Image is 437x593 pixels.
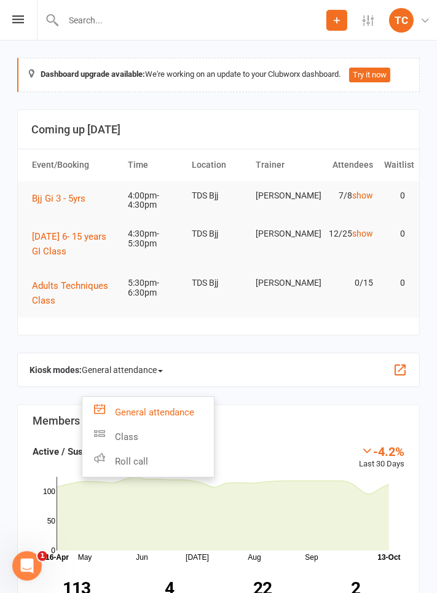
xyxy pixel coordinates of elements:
[26,149,122,181] th: Event/Booking
[379,219,411,248] td: 0
[32,229,117,259] button: [DATE] 6- 15 years GI Class
[33,446,154,457] strong: Active / Suspended Members
[32,193,85,204] span: Bjj Gi 3 - 5yrs
[31,124,406,136] h3: Coming up [DATE]
[315,219,379,248] td: 12/25
[82,360,163,380] span: General attendance
[186,269,250,297] td: TDS Bjj
[122,181,186,220] td: 4:00pm-4:30pm
[349,68,390,82] button: Try it now
[30,365,82,375] strong: Kiosk modes:
[186,149,250,181] th: Location
[251,149,315,181] th: Trainer
[251,181,315,210] td: [PERSON_NAME]
[251,269,315,297] td: [PERSON_NAME]
[82,425,214,449] a: Class
[32,278,117,308] button: Adults Techniques Class
[32,231,106,257] span: [DATE] 6- 15 years GI Class
[379,269,411,297] td: 0
[352,190,373,200] a: show
[352,229,373,238] a: show
[359,444,404,458] div: -4.2%
[122,219,186,258] td: 4:30pm-5:30pm
[359,444,404,471] div: Last 30 Days
[315,149,379,181] th: Attendees
[41,69,145,79] strong: Dashboard upgrade available:
[60,12,326,29] input: Search...
[82,449,214,474] a: Roll call
[315,269,379,297] td: 0/15
[12,551,42,581] iframe: Intercom live chat
[82,400,214,425] a: General attendance
[186,219,250,248] td: TDS Bjj
[32,191,94,206] button: Bjj Gi 3 - 5yrs
[315,181,379,210] td: 7/8
[186,181,250,210] td: TDS Bjj
[379,181,411,210] td: 0
[389,8,414,33] div: TC
[33,415,404,427] h3: Members
[122,149,186,181] th: Time
[251,219,315,248] td: [PERSON_NAME]
[122,269,186,307] td: 5:30pm-6:30pm
[379,149,411,181] th: Waitlist
[17,58,420,92] div: We're working on an update to your Clubworx dashboard.
[32,280,108,306] span: Adults Techniques Class
[37,551,47,561] span: 1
